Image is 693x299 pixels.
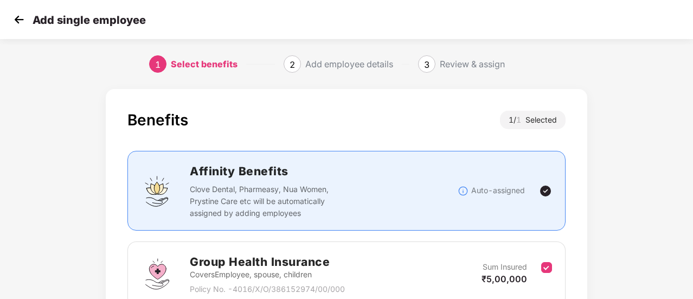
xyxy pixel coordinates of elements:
[482,273,527,284] span: ₹5,00,000
[190,253,345,271] h2: Group Health Insurance
[33,14,146,27] p: Add single employee
[471,185,525,196] p: Auto-assigned
[516,115,525,124] span: 1
[424,59,429,70] span: 3
[141,258,174,290] img: svg+xml;base64,PHN2ZyBpZD0iR3JvdXBfSGVhbHRoX0luc3VyYW5jZSIgZGF0YS1uYW1lPSJHcm91cCBIZWFsdGggSW5zdX...
[440,55,505,73] div: Review & assign
[458,186,469,196] img: svg+xml;base64,PHN2ZyBpZD0iSW5mb18tXzMyeDMyIiBkYXRhLW5hbWU9IkluZm8gLSAzMngzMiIgeG1sbnM9Imh0dHA6Ly...
[190,162,458,180] h2: Affinity Benefits
[290,59,295,70] span: 2
[141,175,174,207] img: svg+xml;base64,PHN2ZyBpZD0iQWZmaW5pdHlfQmVuZWZpdHMiIGRhdGEtbmFtZT0iQWZmaW5pdHkgQmVuZWZpdHMiIHhtbG...
[190,269,345,281] p: Covers Employee, spouse, children
[190,283,345,295] p: Policy No. - 4016/X/O/386152974/00/000
[190,183,350,219] p: Clove Dental, Pharmeasy, Nua Women, Prystine Care etc will be automatically assigned by adding em...
[127,111,188,129] div: Benefits
[500,111,566,129] div: 1 / Selected
[483,261,527,273] p: Sum Insured
[155,59,161,70] span: 1
[171,55,238,73] div: Select benefits
[539,185,552,198] img: svg+xml;base64,PHN2ZyBpZD0iVGljay0yNHgyNCIgeG1sbnM9Imh0dHA6Ly93d3cudzMub3JnLzIwMDAvc3ZnIiB3aWR0aD...
[11,11,27,28] img: svg+xml;base64,PHN2ZyB4bWxucz0iaHR0cDovL3d3dy53My5vcmcvMjAwMC9zdmciIHdpZHRoPSIzMCIgaGVpZ2h0PSIzMC...
[305,55,393,73] div: Add employee details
